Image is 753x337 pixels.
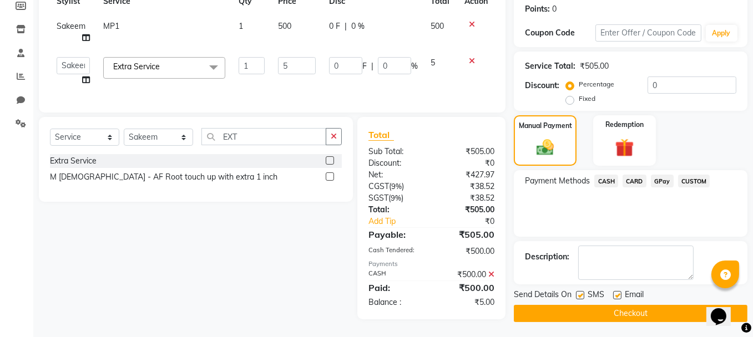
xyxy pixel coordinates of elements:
span: 9% [391,182,402,191]
div: Discount: [525,80,559,91]
button: Checkout [514,305,747,322]
span: % [411,60,418,72]
label: Percentage [579,79,614,89]
span: Email [625,289,644,303]
span: Payment Methods [525,175,590,187]
div: Payments [368,259,494,269]
div: M [DEMOGRAPHIC_DATA] - AF Root touch up with extra 1 inch [50,171,277,183]
div: Discount: [360,157,432,169]
span: 0 % [351,21,365,32]
span: Extra Service [113,62,160,72]
div: Coupon Code [525,27,595,39]
div: ( ) [360,181,432,192]
div: ₹505.00 [580,60,609,72]
span: CASH [594,175,618,187]
span: CARD [623,175,646,187]
div: ( ) [360,192,432,204]
div: Cash Tendered: [360,246,432,257]
span: MP1 [103,21,119,31]
span: 9% [391,193,401,202]
span: CUSTOM [678,175,710,187]
div: Sub Total: [360,146,432,157]
div: CASH [360,269,432,280]
a: Add Tip [360,216,443,227]
img: _gift.svg [609,136,639,160]
span: Sakeem [57,21,85,31]
label: Fixed [579,94,595,104]
div: ₹5.00 [432,297,503,308]
div: Extra Service [50,155,97,167]
div: ₹505.00 [432,146,503,157]
iframe: chat widget [706,293,742,326]
span: 5 [431,58,436,68]
a: x [160,62,165,72]
div: ₹427.97 [432,169,503,181]
input: Enter Offer / Coupon Code [595,24,701,42]
div: Balance : [360,297,432,308]
div: ₹0 [432,157,503,169]
span: 0 F [329,21,340,32]
button: Apply [706,25,737,42]
div: 0 [552,3,557,15]
div: Total: [360,204,432,216]
div: ₹38.52 [432,181,503,192]
span: 500 [431,21,444,31]
div: ₹505.00 [432,228,503,241]
span: CGST [368,181,389,191]
span: F [362,60,367,72]
div: Payable: [360,228,432,241]
div: Service Total: [525,60,575,72]
div: ₹38.52 [432,192,503,204]
div: ₹500.00 [432,269,503,280]
span: | [345,21,347,32]
input: Search or Scan [201,128,326,145]
img: _cash.svg [531,137,559,158]
span: 500 [278,21,291,31]
div: Description: [525,251,569,263]
div: ₹505.00 [432,204,503,216]
span: | [371,60,373,72]
div: ₹0 [443,216,503,227]
div: Paid: [360,281,432,294]
div: Points: [525,3,550,15]
label: Redemption [605,120,644,130]
span: 1 [239,21,243,31]
div: ₹500.00 [432,246,503,257]
div: ₹500.00 [432,281,503,294]
span: GPay [651,175,674,187]
label: Manual Payment [519,121,572,131]
span: SGST [368,193,388,203]
span: Send Details On [514,289,572,303]
div: Net: [360,169,432,181]
span: Total [368,129,394,141]
span: SMS [588,289,604,303]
